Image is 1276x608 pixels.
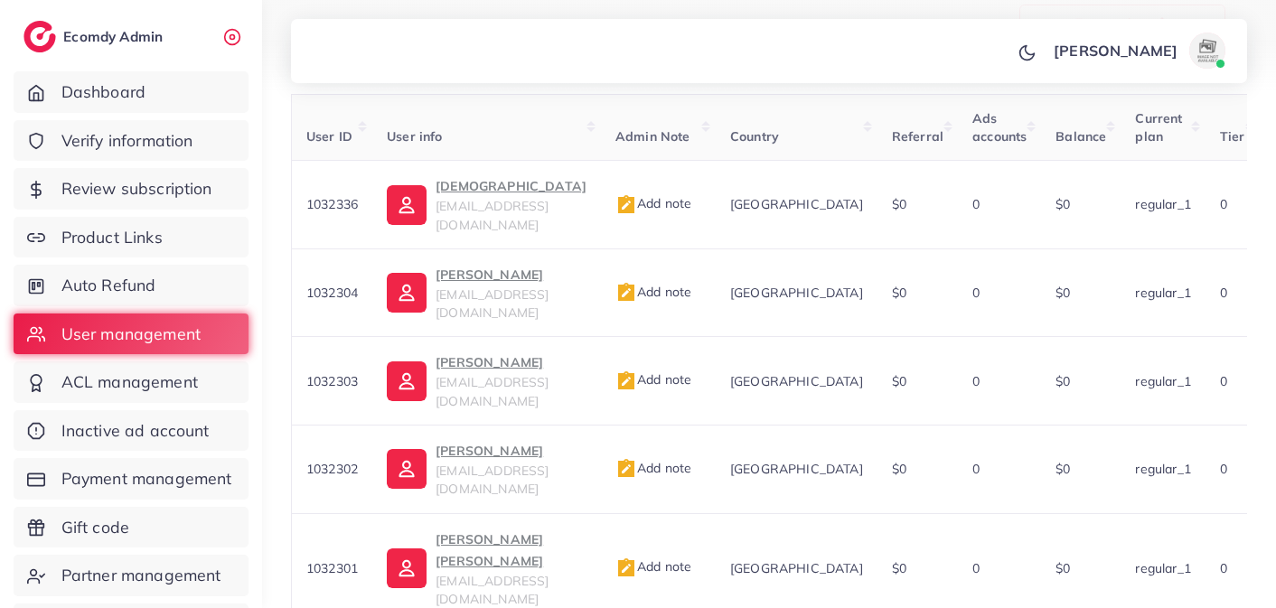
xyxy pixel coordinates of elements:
img: ic-user-info.36bf1079.svg [387,548,427,588]
span: 0 [972,461,980,477]
span: 1032304 [306,285,358,301]
a: Partner management [14,555,249,596]
span: [EMAIL_ADDRESS][DOMAIN_NAME] [436,573,549,607]
span: Add note [615,284,691,300]
span: Product Links [61,226,163,249]
span: [EMAIL_ADDRESS][DOMAIN_NAME] [436,463,549,497]
span: User info [387,128,442,145]
p: [PERSON_NAME] [PERSON_NAME] [436,528,586,572]
img: admin_note.cdd0b510.svg [615,458,637,480]
span: Add note [615,195,691,211]
span: Country [730,128,779,145]
span: regular_1 [1135,560,1190,576]
p: [PERSON_NAME] [436,264,586,285]
span: Add note [615,558,691,575]
span: 1032336 [306,196,358,212]
span: regular_1 [1135,196,1190,212]
span: [GEOGRAPHIC_DATA] [730,196,863,212]
img: ic-user-info.36bf1079.svg [387,273,427,313]
span: Ads accounts [972,110,1027,145]
a: User management [14,313,249,355]
span: $0 [1056,285,1070,301]
span: $0 [1056,373,1070,389]
a: logoEcomdy Admin [23,21,167,52]
span: $0 [1056,196,1070,212]
img: admin_note.cdd0b510.svg [615,557,637,579]
a: Inactive ad account [14,410,249,452]
a: [PERSON_NAME][EMAIL_ADDRESS][DOMAIN_NAME] [387,440,586,499]
a: Verify information [14,120,249,162]
span: $0 [892,373,906,389]
img: admin_note.cdd0b510.svg [615,282,637,304]
span: $0 [892,560,906,576]
span: 0 [972,196,980,212]
a: Gift code [14,507,249,548]
span: 0 [972,373,980,389]
img: admin_note.cdd0b510.svg [615,194,637,216]
span: regular_1 [1135,285,1190,301]
a: Review subscription [14,168,249,210]
span: regular_1 [1135,373,1190,389]
span: regular_1 [1135,461,1190,477]
p: [PERSON_NAME] [436,351,586,373]
img: avatar [1189,33,1225,69]
span: $0 [1056,461,1070,477]
span: 1032301 [306,560,358,576]
span: $0 [892,196,906,212]
img: ic-user-info.36bf1079.svg [387,449,427,489]
span: [GEOGRAPHIC_DATA] [730,285,863,301]
span: 0 [1220,285,1227,301]
span: $0 [892,285,906,301]
span: Add note [615,460,691,476]
img: ic-user-info.36bf1079.svg [387,361,427,401]
a: Payment management [14,458,249,500]
span: [GEOGRAPHIC_DATA] [730,560,863,576]
span: Payment management [61,467,232,491]
span: ACL management [61,370,198,394]
span: 0 [1220,373,1227,389]
span: Admin Note [615,128,690,145]
span: Auto Refund [61,274,156,297]
span: Current plan [1135,110,1182,145]
span: Tier [1220,128,1245,145]
span: $0 [892,461,906,477]
span: Verify information [61,129,193,153]
span: 0 [972,285,980,301]
a: Product Links [14,217,249,258]
span: 1032303 [306,373,358,389]
a: [PERSON_NAME][EMAIL_ADDRESS][DOMAIN_NAME] [387,351,586,410]
img: admin_note.cdd0b510.svg [615,370,637,392]
span: 0 [1220,560,1227,576]
span: $0 [1056,560,1070,576]
span: Dashboard [61,80,145,104]
a: [PERSON_NAME]avatar [1044,33,1233,69]
span: [EMAIL_ADDRESS][DOMAIN_NAME] [436,286,549,321]
span: Referral [892,128,943,145]
span: Inactive ad account [61,419,210,443]
span: Gift code [61,516,129,539]
span: [EMAIL_ADDRESS][DOMAIN_NAME] [436,374,549,408]
p: [DEMOGRAPHIC_DATA] [436,175,586,197]
span: Balance [1056,128,1106,145]
img: logo [23,21,56,52]
span: User ID [306,128,352,145]
a: Auto Refund [14,265,249,306]
span: 0 [1220,196,1227,212]
a: [PERSON_NAME][EMAIL_ADDRESS][DOMAIN_NAME] [387,264,586,323]
span: Add note [615,371,691,388]
span: [GEOGRAPHIC_DATA] [730,373,863,389]
span: 1032302 [306,461,358,477]
h2: Ecomdy Admin [63,28,167,45]
a: Dashboard [14,71,249,113]
span: User management [61,323,201,346]
span: [GEOGRAPHIC_DATA] [730,461,863,477]
span: Review subscription [61,177,212,201]
p: [PERSON_NAME] [436,440,586,462]
span: 0 [972,560,980,576]
span: Partner management [61,564,221,587]
a: ACL management [14,361,249,403]
span: [EMAIL_ADDRESS][DOMAIN_NAME] [436,198,549,232]
img: ic-user-info.36bf1079.svg [387,185,427,225]
p: [PERSON_NAME] [1054,40,1177,61]
a: [DEMOGRAPHIC_DATA][EMAIL_ADDRESS][DOMAIN_NAME] [387,175,586,234]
